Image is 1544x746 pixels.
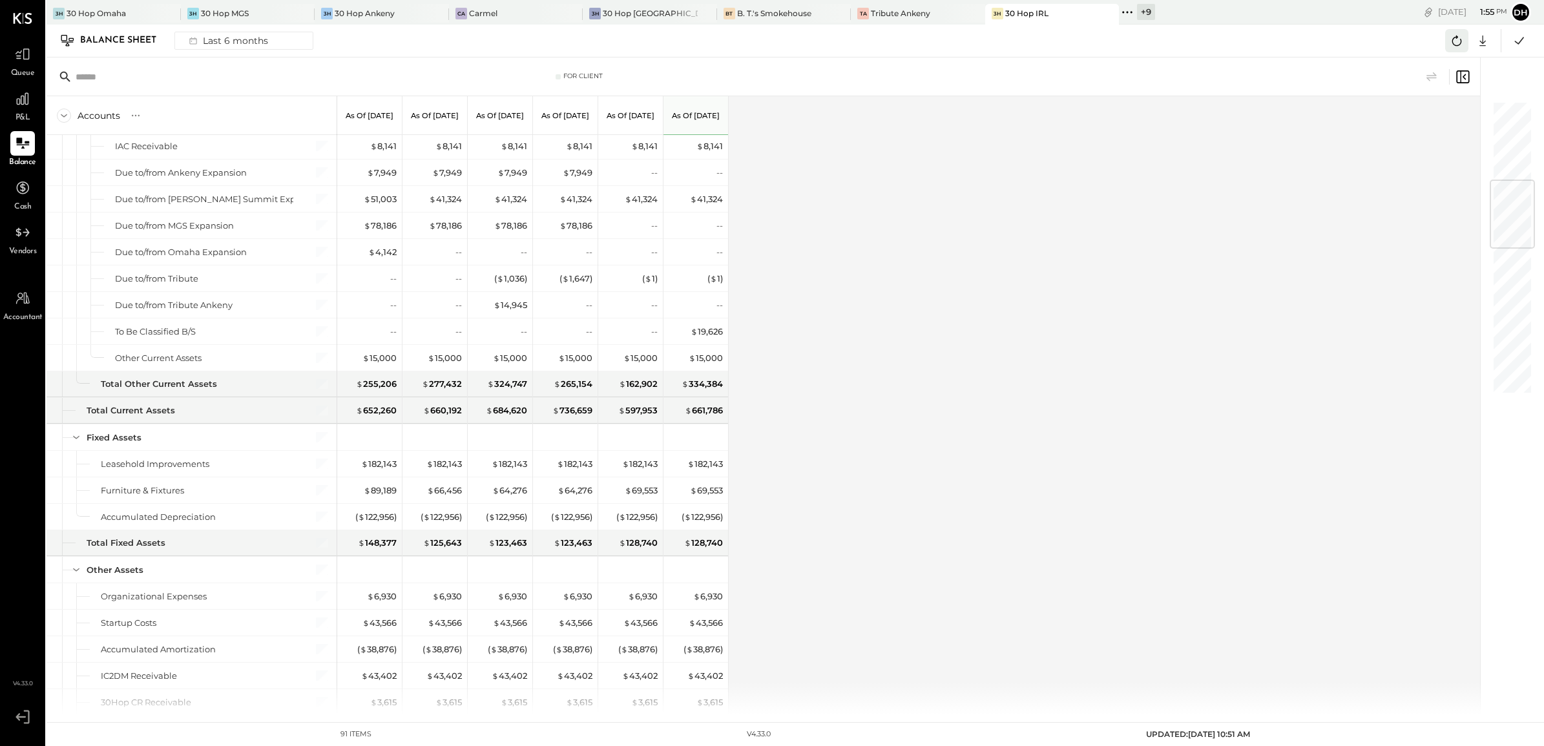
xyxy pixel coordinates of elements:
[642,273,658,285] div: ( 1 )
[1,131,45,169] a: Balance
[356,405,363,415] span: $
[429,220,436,231] span: $
[501,141,508,151] span: $
[651,167,658,179] div: --
[115,220,234,232] div: Due to/from MGS Expansion
[589,8,601,19] div: 3H
[11,68,35,79] span: Queue
[494,220,527,232] div: 78,186
[1137,4,1155,20] div: + 9
[724,8,735,19] div: BT
[361,670,368,681] span: $
[672,111,720,120] p: As of [DATE]
[362,617,370,628] span: $
[625,484,658,497] div: 69,553
[101,458,209,470] div: Leasehold Improvements
[356,378,397,390] div: 255,206
[563,591,570,601] span: $
[707,273,723,285] div: ( 1 )
[558,485,565,495] span: $
[426,459,433,469] span: $
[115,140,178,152] div: IAC Receivable
[101,378,217,390] div: Total Other Current Assets
[689,353,696,363] span: $
[435,140,462,152] div: 8,141
[423,512,430,522] span: $
[340,729,371,740] div: 91 items
[492,670,527,682] div: 43,402
[486,404,527,417] div: 684,620
[361,458,397,470] div: 182,143
[101,511,216,523] div: Accumulated Depreciation
[625,193,658,205] div: 41,324
[390,326,397,338] div: --
[558,617,565,628] span: $
[435,697,443,707] span: $
[521,326,527,338] div: --
[368,247,375,257] span: $
[469,8,497,19] div: Carmel
[422,378,429,389] span: $
[619,378,658,390] div: 162,902
[488,537,527,549] div: 123,463
[690,484,723,497] div: 69,553
[432,167,439,178] span: $
[101,617,156,629] div: Startup Costs
[685,405,692,415] span: $
[476,111,524,120] p: As of [DATE]
[1422,5,1435,19] div: copy link
[367,167,397,179] div: 7,949
[687,459,694,469] span: $
[566,141,573,151] span: $
[501,696,527,709] div: 3,615
[492,485,499,495] span: $
[618,405,625,415] span: $
[551,511,592,523] div: ( 122,956 )
[362,352,397,364] div: 15,000
[619,512,626,522] span: $
[651,220,658,232] div: --
[628,591,635,601] span: $
[9,157,36,169] span: Balance
[101,696,191,709] div: 30Hop CR Receivable
[358,512,365,522] span: $
[682,378,723,390] div: 334,384
[691,326,698,337] span: $
[559,273,592,285] div: ( 1,647 )
[487,378,527,390] div: 324,747
[558,353,565,363] span: $
[67,8,126,19] div: 30 Hop Omaha
[558,352,592,364] div: 15,000
[390,273,397,285] div: --
[497,167,527,179] div: 7,949
[686,644,693,654] span: $
[390,299,397,311] div: --
[557,459,564,469] span: $
[87,431,141,444] div: Fixed Assets
[687,670,723,682] div: 43,402
[53,8,65,19] div: 3H
[362,353,370,363] span: $
[115,167,247,179] div: Due to/from Ankeny Expansion
[335,8,395,19] div: 30 Hop Ankeny
[552,405,559,415] span: $
[367,590,397,603] div: 6,930
[693,590,723,603] div: 6,930
[358,537,397,549] div: 148,377
[619,537,658,549] div: 128,740
[201,8,249,19] div: 30 Hop MGS
[689,617,723,629] div: 43,566
[370,140,397,152] div: 8,141
[493,353,500,363] span: $
[427,485,434,495] span: $
[455,273,462,285] div: --
[14,202,31,213] span: Cash
[488,537,496,548] span: $
[689,617,696,628] span: $
[321,8,333,19] div: 3H
[696,697,704,707] span: $
[101,670,177,682] div: IC2DM Receivable
[423,537,430,548] span: $
[623,352,658,364] div: 15,000
[623,617,658,629] div: 43,566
